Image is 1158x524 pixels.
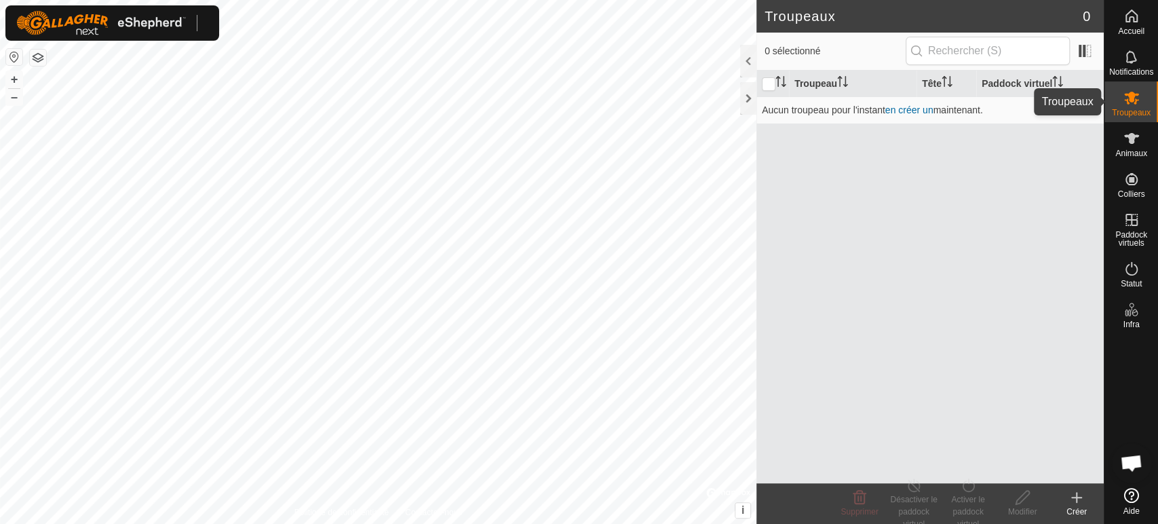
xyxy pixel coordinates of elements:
div: Open chat [1111,443,1152,483]
span: Colliers [1117,190,1144,198]
input: Rechercher (S) [906,37,1070,65]
img: Logo Gallagher [16,11,186,35]
span: Aide [1123,507,1139,515]
span: Accueil [1118,27,1144,35]
p-sorticon: Activer pour trier [942,78,952,89]
span: 0 sélectionné [765,44,906,58]
td: Aucun troupeau pour l'instant maintenant. [756,96,1104,124]
span: Notifications [1109,68,1153,76]
button: Réinitialiser la carte [6,49,22,65]
span: Statut [1121,280,1142,288]
a: Politique de confidentialité [294,506,389,519]
p-sorticon: Activer pour trier [775,78,786,89]
th: Paddock virtuel [976,71,1104,97]
a: Aide [1104,483,1158,521]
button: Couches de carte [30,50,46,66]
span: Troupeaux [1112,109,1151,117]
div: Créer [1049,506,1104,518]
button: – [6,89,22,105]
p-sorticon: Activer pour trier [837,78,848,89]
a: en créer un [885,105,933,115]
span: Animaux [1115,149,1147,157]
span: Infra [1123,320,1139,329]
th: Troupeau [789,71,916,97]
a: Contactez-nous [405,506,462,519]
h2: Troupeaux [765,8,1083,24]
div: Modifier [995,506,1049,518]
span: 0 [1083,6,1090,26]
span: Paddock virtuels [1108,231,1155,247]
span: Supprimer [841,507,878,517]
p-sorticon: Activer pour trier [1052,78,1063,89]
th: Tête [916,71,976,97]
span: i [741,504,744,516]
button: + [6,71,22,88]
button: i [735,503,750,518]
